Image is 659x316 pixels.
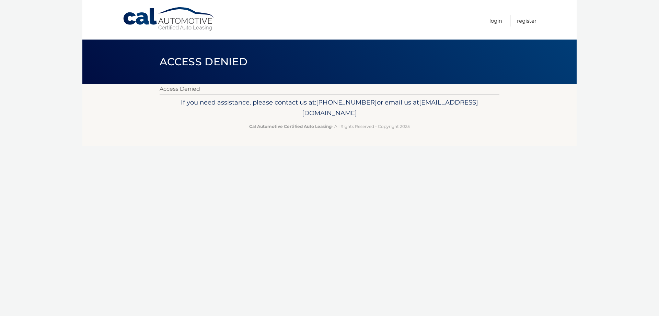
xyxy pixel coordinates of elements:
p: - All Rights Reserved - Copyright 2025 [164,123,495,130]
p: If you need assistance, please contact us at: or email us at [164,97,495,119]
span: Access Denied [160,55,247,68]
p: Access Denied [160,84,499,94]
a: Register [517,15,536,26]
a: Login [489,15,502,26]
span: [PHONE_NUMBER] [316,98,377,106]
a: Cal Automotive [123,7,215,31]
strong: Cal Automotive Certified Auto Leasing [249,124,332,129]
